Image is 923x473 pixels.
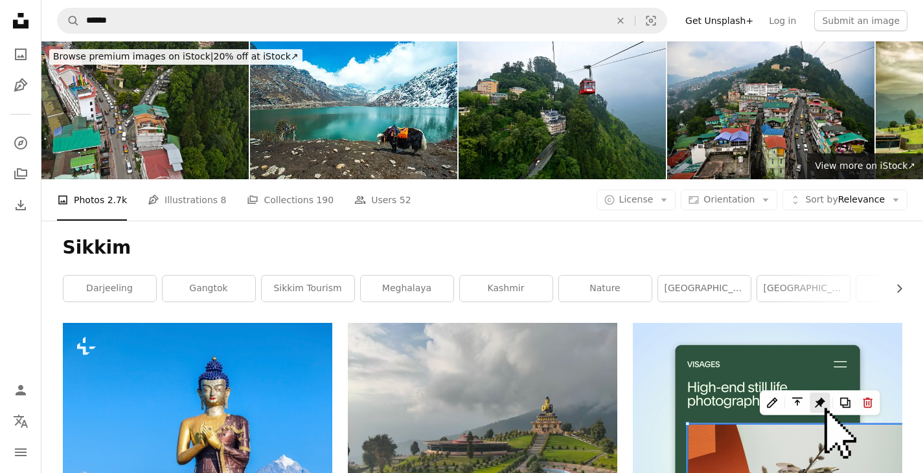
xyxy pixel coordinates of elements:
[163,276,255,302] a: gangtok
[807,153,923,179] a: View more on iStock↗
[247,179,334,221] a: Collections 190
[63,236,902,259] h1: Sikkim
[597,190,676,210] button: License
[681,190,777,210] button: Orientation
[221,193,227,207] span: 8
[887,276,902,302] button: scroll list to the right
[57,8,667,34] form: Find visuals sitewide
[667,41,874,179] img: High angle view of townscape and mountains against sky, Gangtok, Sikkim
[8,377,34,403] a: Log in / Sign up
[459,41,666,179] img: A cable car moving above Gangtok city in Sikkim
[814,10,907,31] button: Submit an image
[41,41,249,179] img: Aerial view of a winding roads in Gangtok, Sikkim
[361,276,453,302] a: meghalaya
[53,51,213,61] span: Browse premium images on iStock |
[761,10,804,31] a: Log in
[8,408,34,434] button: Language
[460,276,553,302] a: kashmir
[348,418,617,430] a: buddha statue during daytime
[8,41,34,67] a: Photos
[559,276,652,302] a: nature
[619,194,654,204] span: License
[41,41,310,72] a: Browse premium images on iStock|20% off at iStock↗
[49,49,302,65] div: 20% off at iStock ↗
[703,194,755,204] span: Orientation
[8,161,34,187] a: Collections
[805,193,885,206] span: Relevance
[8,72,34,98] a: Illustrations
[262,276,354,302] a: sikkim tourism
[8,192,34,218] a: Download History
[8,439,34,465] button: Menu
[658,276,751,302] a: [GEOGRAPHIC_DATA]
[400,193,411,207] span: 52
[635,8,667,33] button: Visual search
[63,276,156,302] a: darjeeling
[606,8,635,33] button: Clear
[815,160,915,171] span: View more on iStock ↗
[316,193,334,207] span: 190
[757,276,850,302] a: [GEOGRAPHIC_DATA]
[148,179,226,221] a: Illustrations 8
[805,194,838,204] span: Sort by
[8,130,34,156] a: Explore
[678,10,761,31] a: Get Unsplash+
[250,41,457,179] img: Tsangmo Lake in Sikkim, India
[782,190,907,210] button: Sort byRelevance
[354,179,411,221] a: Users 52
[58,8,80,33] button: Search Unsplash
